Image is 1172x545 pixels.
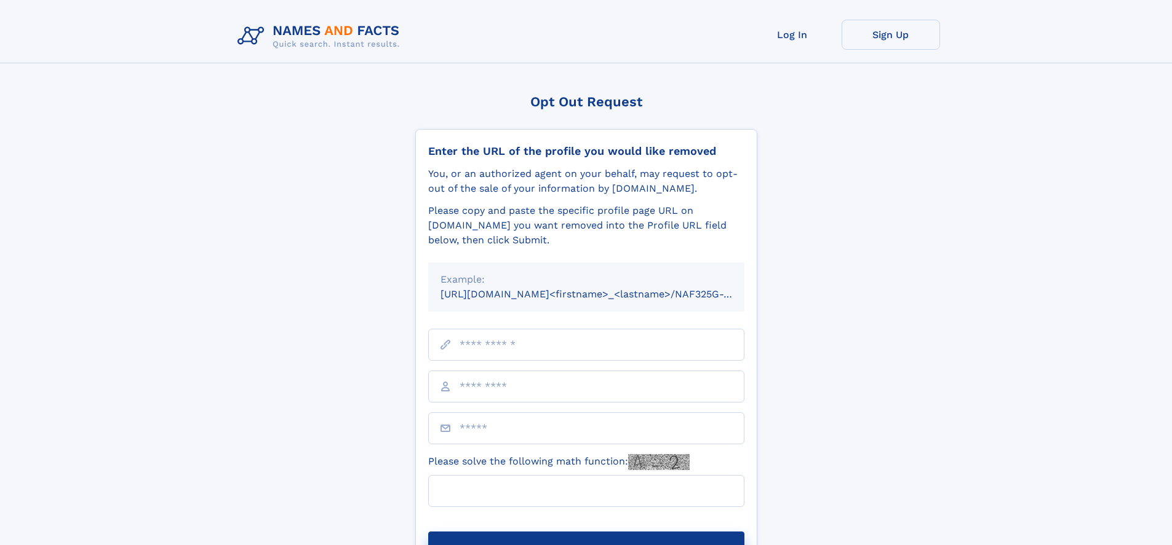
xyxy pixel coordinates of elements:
[743,20,842,50] a: Log In
[440,272,732,287] div: Example:
[428,144,744,158] div: Enter the URL of the profile you would like removed
[428,203,744,248] div: Please copy and paste the specific profile page URL on [DOMAIN_NAME] you want removed into the Pr...
[842,20,940,50] a: Sign Up
[440,288,768,300] small: [URL][DOMAIN_NAME]<firstname>_<lastname>/NAF325G-xxxxxxxx
[415,94,757,109] div: Opt Out Request
[428,454,690,470] label: Please solve the following math function:
[428,167,744,196] div: You, or an authorized agent on your behalf, may request to opt-out of the sale of your informatio...
[233,20,410,53] img: Logo Names and Facts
